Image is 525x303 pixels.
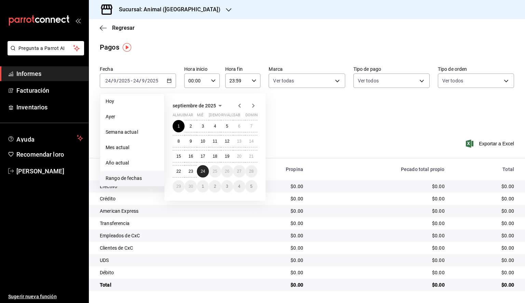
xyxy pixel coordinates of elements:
[249,154,254,159] abbr: 21 de septiembre de 2025
[185,120,197,132] button: 2 de septiembre de 2025
[188,169,193,174] abbr: 23 de septiembre de 2025
[245,135,257,147] button: 14 de septiembre de 2025
[213,169,217,174] abbr: 25 de septiembre de 2025
[177,124,180,129] abbr: 1 de septiembre de 2025
[106,145,129,150] font: Mes actual
[432,196,445,201] font: $0.00
[131,78,132,83] font: -
[237,154,241,159] abbr: 20 de septiembre de 2025
[226,184,228,189] abbr: 3 de octubre de 2025
[225,139,229,144] abbr: 12 de septiembre de 2025
[5,50,84,57] a: Pregunta a Parrot AI
[197,113,203,120] abbr: miércoles
[106,129,138,135] font: Semana actual
[201,139,205,144] font: 10
[501,196,514,201] font: $0.00
[291,184,303,189] font: $0.00
[221,180,233,193] button: 3 de octubre de 2025
[173,150,185,162] button: 15 de septiembre de 2025
[100,233,140,238] font: Empleados de CxC
[214,124,216,129] font: 4
[221,150,233,162] button: 19 de septiembre de 2025
[213,139,217,144] font: 11
[176,169,181,174] abbr: 22 de septiembre de 2025
[237,169,241,174] abbr: 27 de septiembre de 2025
[221,120,233,132] button: 5 de septiembre de 2025
[221,113,240,120] abbr: viernes
[250,184,253,189] font: 5
[100,270,114,275] font: Débito
[226,124,228,129] abbr: 5 de septiembre de 2025
[112,25,135,31] font: Regresar
[190,139,192,144] abbr: 9 de septiembre de 2025
[249,169,254,174] font: 28
[8,294,57,299] font: Sugerir nueva función
[432,258,445,263] font: $0.00
[249,139,254,144] abbr: 14 de septiembre de 2025
[233,165,245,177] button: 27 de septiembre de 2025
[16,104,48,111] font: Inventarios
[209,150,221,162] button: 18 de septiembre de 2025
[213,139,217,144] abbr: 11 de septiembre de 2025
[173,120,185,132] button: 1 de septiembre de 2025
[501,270,514,275] font: $0.00
[432,270,445,275] font: $0.00
[291,258,303,263] font: $0.00
[197,135,209,147] button: 10 de septiembre de 2025
[432,233,445,238] font: $0.00
[213,154,217,159] font: 18
[213,169,217,174] font: 25
[209,165,221,177] button: 25 de septiembre de 2025
[188,184,193,189] font: 30
[100,245,133,251] font: Clientes de CxC
[225,66,243,72] font: Hora fin
[291,196,303,201] font: $0.00
[291,245,303,251] font: $0.00
[106,98,114,104] font: Hoy
[467,140,514,148] button: Exportar a Excel
[202,184,204,189] abbr: 1 de octubre de 2025
[209,120,221,132] button: 4 de septiembre de 2025
[432,245,445,251] font: $0.00
[18,45,65,51] font: Pregunta a Parrot AI
[245,113,262,117] font: dominio
[197,113,203,117] font: mié
[190,124,192,129] abbr: 2 de septiembre de 2025
[100,221,130,226] font: Transferencia
[197,165,209,177] button: 24 de septiembre de 2025
[358,78,379,83] font: Ver todos
[226,184,228,189] font: 3
[221,165,233,177] button: 26 de septiembre de 2025
[432,221,445,226] font: $0.00
[176,154,181,159] font: 15
[16,70,41,77] font: Informes
[142,78,145,83] input: --
[238,184,240,189] font: 4
[133,78,139,83] input: --
[184,66,207,72] font: Hora inicio
[501,233,514,238] font: $0.00
[233,150,245,162] button: 20 de septiembre de 2025
[238,124,240,129] font: 6
[100,25,135,31] button: Regresar
[291,282,303,288] font: $0.00
[438,66,467,72] font: Tipo de orden
[106,175,142,181] font: Rango de fechas
[501,258,514,263] font: $0.00
[233,113,240,117] font: sab
[185,135,197,147] button: 9 de septiembre de 2025
[185,150,197,162] button: 16 de septiembre de 2025
[188,154,193,159] abbr: 16 de septiembre de 2025
[269,66,283,72] font: Marca
[188,154,193,159] font: 16
[221,135,233,147] button: 12 de septiembre de 2025
[111,78,113,83] font: /
[432,184,445,189] font: $0.00
[209,113,249,120] abbr: jueves
[173,165,185,177] button: 22 de septiembre de 2025
[250,124,253,129] abbr: 7 de septiembre de 2025
[176,184,181,189] font: 29
[225,169,229,174] font: 26
[106,160,129,166] font: Año actual
[117,78,119,83] font: /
